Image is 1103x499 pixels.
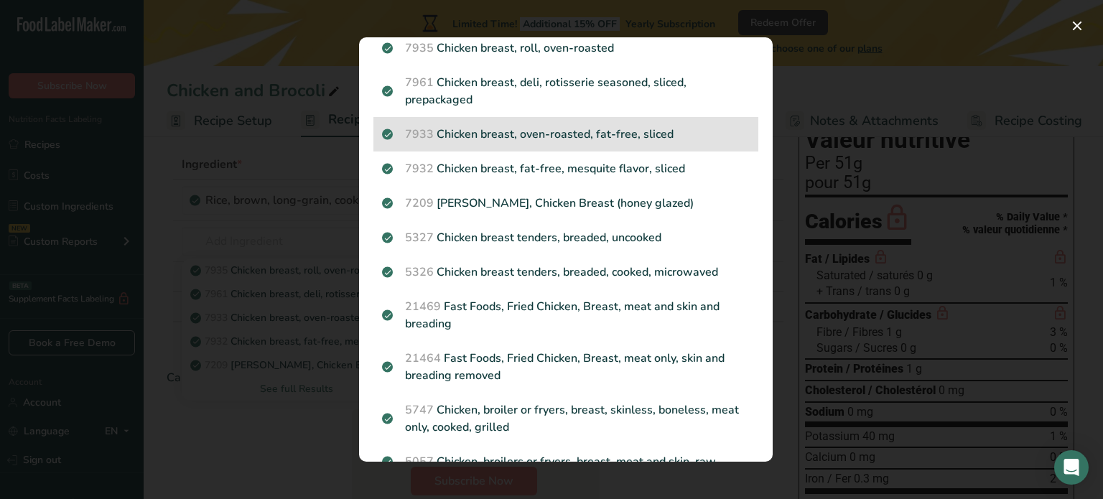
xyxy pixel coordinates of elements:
span: 7932 [405,161,434,177]
div: Open Intercom Messenger [1054,450,1089,485]
span: 7933 [405,126,434,142]
p: Chicken breast tenders, breaded, uncooked [382,229,750,246]
p: [PERSON_NAME], Chicken Breast (honey glazed) [382,195,750,212]
span: 21464 [405,350,441,366]
span: 7935 [405,40,434,56]
p: Chicken breast, roll, oven-roasted [382,39,750,57]
span: 5327 [405,230,434,246]
span: 7209 [405,195,434,211]
p: Chicken breast, oven-roasted, fat-free, sliced [382,126,750,143]
p: Chicken breast, deli, rotisserie seasoned, sliced, prepackaged [382,74,750,108]
span: 21469 [405,299,441,314]
span: 5326 [405,264,434,280]
span: 5747 [405,402,434,418]
span: 7961 [405,75,434,90]
span: 5057 [405,454,434,470]
p: Chicken breast tenders, breaded, cooked, microwaved [382,264,750,281]
p: Fast Foods, Fried Chicken, Breast, meat and skin and breading [382,298,750,332]
p: Fast Foods, Fried Chicken, Breast, meat only, skin and breading removed [382,350,750,384]
p: Chicken, broilers or fryers, breast, meat and skin, raw [382,453,750,470]
p: Chicken breast, fat-free, mesquite flavor, sliced [382,160,750,177]
p: Chicken, broiler or fryers, breast, skinless, boneless, meat only, cooked, grilled [382,401,750,436]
